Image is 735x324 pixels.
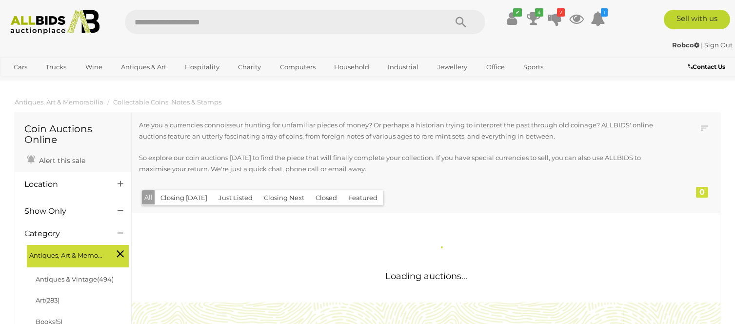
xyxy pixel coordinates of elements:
[385,271,467,282] span: Loading auctions...
[664,10,730,29] a: Sell with us
[517,59,550,75] a: Sports
[24,123,121,145] h1: Coin Auctions Online
[701,41,703,49] span: |
[513,8,522,17] i: ✔
[437,10,485,34] button: Search
[115,59,173,75] a: Antiques & Art
[15,98,103,106] a: Antiques, Art & Memorabilia
[480,59,511,75] a: Office
[139,152,658,175] p: So explore our coin auctions [DATE] to find the piece that will finally complete your collection....
[526,10,541,27] a: 4
[258,190,310,205] button: Closing Next
[29,247,102,261] span: Antiques, Art & Memorabilia
[535,8,543,17] i: 4
[37,156,85,165] span: Alert this sale
[7,59,34,75] a: Cars
[328,59,376,75] a: Household
[139,120,658,142] p: Are you a currencies connoisseur hunting for unfamiliar pieces of money? Or perhaps a historian t...
[672,41,699,49] strong: Robco
[5,10,105,35] img: Allbids.com.au
[548,10,562,27] a: 2
[36,275,114,283] a: Antiques & Vintage(494)
[24,229,103,238] h4: Category
[24,180,103,189] h4: Location
[24,152,88,167] a: Alert this sale
[36,296,60,304] a: Art(283)
[696,187,708,198] div: 0
[688,61,728,72] a: Contact Us
[557,8,565,17] i: 2
[381,59,425,75] a: Industrial
[40,59,73,75] a: Trucks
[179,59,226,75] a: Hospitality
[431,59,474,75] a: Jewellery
[7,76,89,92] a: [GEOGRAPHIC_DATA]
[688,63,725,70] b: Contact Us
[79,59,109,75] a: Wine
[155,190,213,205] button: Closing [DATE]
[591,10,605,27] a: 1
[142,190,155,204] button: All
[45,296,60,304] span: (283)
[232,59,267,75] a: Charity
[601,8,608,17] i: 1
[310,190,343,205] button: Closed
[213,190,258,205] button: Just Listed
[97,275,114,283] span: (494)
[342,190,383,205] button: Featured
[704,41,733,49] a: Sign Out
[24,207,103,216] h4: Show Only
[672,41,701,49] a: Robco
[113,98,221,106] a: Collectable Coins, Notes & Stamps
[505,10,519,27] a: ✔
[274,59,322,75] a: Computers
